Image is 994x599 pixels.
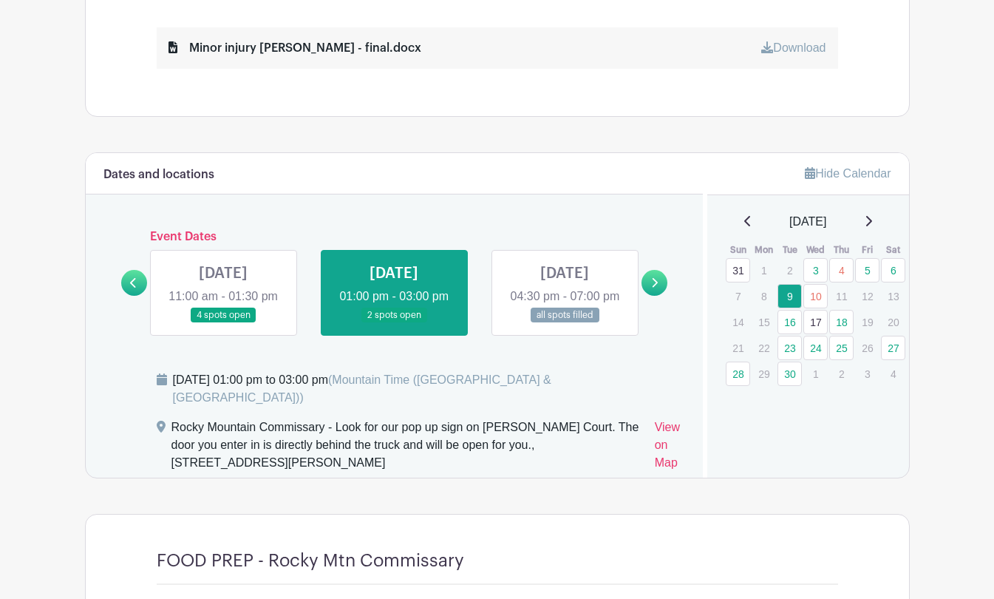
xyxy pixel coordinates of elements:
[829,362,854,385] p: 2
[725,243,751,257] th: Sun
[777,362,802,386] a: 30
[829,285,854,308] p: 11
[881,285,905,308] p: 13
[168,39,421,57] div: Minor injury [PERSON_NAME] - final.docx
[855,258,879,282] a: 5
[803,362,828,385] p: 1
[881,362,905,385] p: 4
[789,213,826,231] span: [DATE]
[803,336,828,360] a: 24
[147,230,642,244] h6: Event Dates
[854,243,880,257] th: Fri
[777,284,802,308] a: 9
[752,336,776,359] p: 22
[803,284,828,308] a: 10
[829,336,854,360] a: 25
[855,285,879,308] p: 12
[881,336,905,360] a: 27
[752,259,776,282] p: 1
[805,167,891,180] a: Hide Calendar
[803,258,828,282] a: 3
[157,550,464,572] h4: FOOD PREP - Rocky Mtn Commissary
[726,336,750,359] p: 21
[726,258,750,282] a: 31
[777,310,802,334] a: 16
[752,311,776,334] p: 15
[173,371,686,407] div: [DATE] 01:00 pm to 03:00 pm
[777,336,802,360] a: 23
[761,41,826,54] a: Download
[777,259,802,282] p: 2
[828,243,854,257] th: Thu
[855,362,879,385] p: 3
[752,362,776,385] p: 29
[171,419,643,478] div: Rocky Mountain Commissary - Look for our pop up sign on [PERSON_NAME] Court. The door you enter i...
[803,243,828,257] th: Wed
[829,310,854,334] a: 18
[881,258,905,282] a: 6
[752,285,776,308] p: 8
[855,311,879,334] p: 19
[803,310,828,334] a: 17
[173,373,551,404] span: (Mountain Time ([GEOGRAPHIC_DATA] & [GEOGRAPHIC_DATA]))
[726,362,750,386] a: 28
[726,311,750,334] p: 14
[880,243,906,257] th: Sat
[751,243,777,257] th: Mon
[103,168,214,182] h6: Dates and locations
[655,419,685,478] a: View on Map
[726,285,750,308] p: 7
[829,258,854,282] a: 4
[777,243,803,257] th: Tue
[855,336,879,359] p: 26
[881,311,905,334] p: 20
